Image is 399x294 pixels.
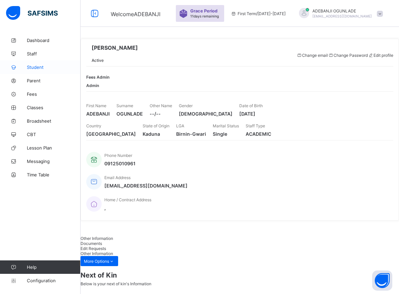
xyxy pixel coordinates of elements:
[27,132,81,137] span: CBT
[104,205,151,211] span: ,
[190,8,217,13] span: Grace Period
[86,111,110,117] span: ADEBANJI
[27,159,81,164] span: Messaging
[6,6,58,20] img: safsims
[81,236,113,241] span: Other Information
[312,14,372,18] span: [EMAIL_ADDRESS][DOMAIN_NAME]
[104,153,132,158] span: Phone Number
[292,8,386,19] div: ADEBANJIOGUNLADE
[116,111,143,117] span: OGUNLADE
[150,111,172,117] span: --/--
[302,53,328,58] span: Change email
[104,197,151,202] span: Home / Contract Address
[372,270,392,291] button: Open asap
[27,51,81,56] span: Staff
[92,44,138,51] span: [PERSON_NAME]
[27,118,81,124] span: Broadsheet
[86,83,99,88] span: Admin
[86,75,109,80] span: Fees Admin
[27,278,80,283] span: Configuration
[373,53,393,58] span: Edit profile
[81,251,113,256] span: Other Information
[334,53,368,58] span: Change Password
[92,58,104,63] span: Active
[116,103,133,108] span: Surname
[239,103,263,108] span: Date of Birth
[111,11,160,17] span: Welcome ADEBANJI
[179,111,233,117] span: [DEMOGRAPHIC_DATA]
[179,9,188,18] img: sticker-purple.71386a28dfed39d6af7621340158ba97.svg
[104,161,136,166] span: 09125010961
[143,123,169,128] span: State of Origin
[81,241,102,246] span: Documents
[246,123,265,128] span: Staff Type
[246,131,271,137] span: ACADEMIC
[176,131,206,137] span: Birnin-Gwari
[179,103,193,108] span: Gender
[176,123,184,128] span: LGA
[312,8,372,13] span: ADEBANJI OGUNLADE
[27,78,81,83] span: Parent
[27,264,80,270] span: Help
[86,123,101,128] span: Country
[27,38,81,43] span: Dashboard
[81,281,151,286] span: Below is your next of kin's Information
[239,111,263,117] span: [DATE]
[104,175,131,180] span: Email Address
[213,131,239,137] span: Single
[27,65,81,70] span: Student
[27,91,81,97] span: Fees
[27,145,81,151] span: Lesson Plan
[213,123,239,128] span: Marital Status
[231,11,286,16] span: session/term information
[104,183,188,188] span: [EMAIL_ADDRESS][DOMAIN_NAME]
[143,131,169,137] span: Kaduna
[86,103,106,108] span: First Name
[81,271,399,279] span: Next of Kin
[81,246,106,251] span: Edit Requests
[86,131,136,137] span: [GEOGRAPHIC_DATA]
[190,14,219,18] span: 11 days remaining
[84,259,115,264] span: More Options
[27,105,81,110] span: Classes
[150,103,172,108] span: Other Name
[27,172,81,177] span: Time Table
